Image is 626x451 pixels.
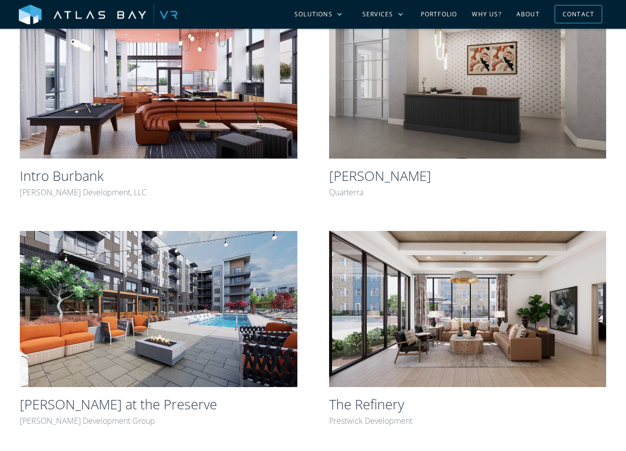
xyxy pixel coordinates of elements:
[329,185,363,200] div: Quarterra
[362,10,394,19] div: Services
[20,167,104,185] h2: Intro Burbank
[563,6,594,22] div: Contact
[20,2,297,159] img: Intro Burbank
[555,5,602,23] a: Contact
[329,231,607,387] img: The Refinery
[329,414,412,428] div: Prestwick Development
[329,167,431,185] h2: [PERSON_NAME]
[20,185,147,200] div: [PERSON_NAME] Development, LLC
[20,395,217,414] h2: [PERSON_NAME] at the Preserve
[20,231,297,387] img: Ellison at the Preserve
[20,414,155,428] div: [PERSON_NAME] Development Group
[329,2,607,159] img: Harper
[294,10,333,19] div: Solutions
[19,4,177,25] img: Atlas Bay VR Logo
[329,395,404,414] h2: The Refinery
